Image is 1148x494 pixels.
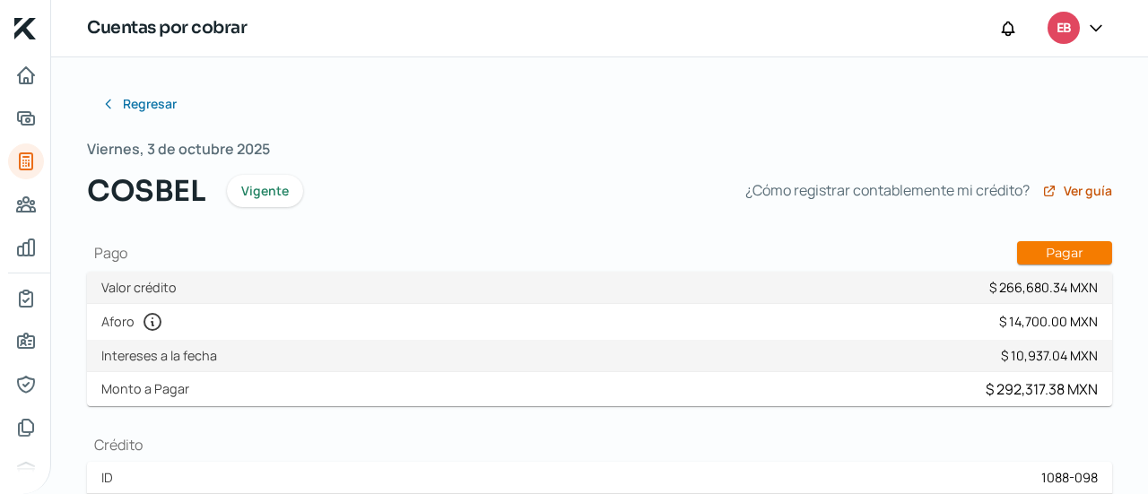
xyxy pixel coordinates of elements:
[101,279,184,296] label: Valor crédito
[1064,185,1112,197] span: Ver guía
[8,324,44,360] a: Información general
[101,347,224,364] label: Intereses a la fecha
[101,380,196,397] label: Monto a Pagar
[8,230,44,265] a: Mis finanzas
[87,15,247,41] h1: Cuentas por cobrar
[8,281,44,316] a: Mi contrato
[1041,469,1098,486] div: 1088-098
[87,169,205,212] span: COSBEL
[8,100,44,136] a: Adelantar facturas
[87,435,1112,455] h1: Crédito
[8,410,44,446] a: Documentos
[101,469,120,486] label: ID
[989,279,1098,296] div: $ 266,680.34 MXN
[8,57,44,93] a: Inicio
[745,178,1030,204] span: ¿Cómo registrar contablemente mi crédito?
[986,379,1098,399] div: $ 292,317.38 MXN
[1001,347,1098,364] div: $ 10,937.04 MXN
[1042,184,1112,198] a: Ver guía
[241,185,289,197] span: Vigente
[8,186,44,222] a: Pago a proveedores
[8,367,44,403] a: Representantes
[101,311,170,333] label: Aforo
[1057,18,1071,39] span: EB
[87,136,270,162] span: Viernes, 3 de octubre 2025
[1017,241,1112,264] button: Pagar
[87,86,191,122] button: Regresar
[87,241,1112,264] h1: Pago
[8,143,44,179] a: Tus créditos
[999,313,1098,330] div: $ 14,700.00 MXN
[8,453,44,489] a: Buró de crédito
[123,98,177,110] span: Regresar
